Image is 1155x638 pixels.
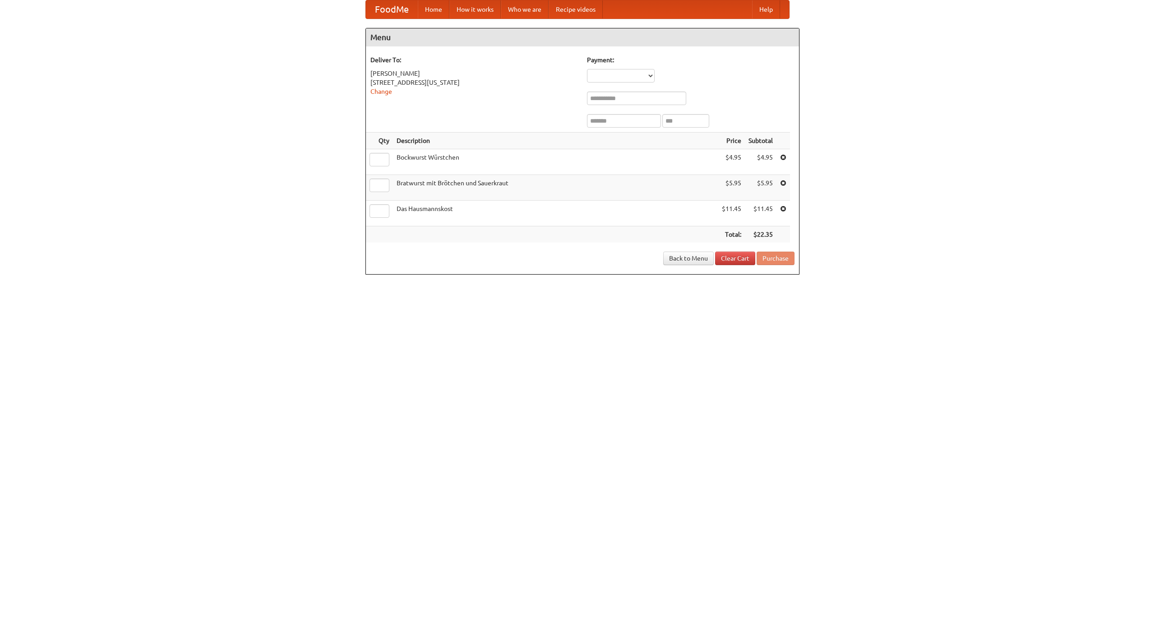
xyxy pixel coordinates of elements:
[715,252,755,265] a: Clear Cart
[745,201,776,226] td: $11.45
[366,133,393,149] th: Qty
[370,55,578,64] h5: Deliver To:
[752,0,780,18] a: Help
[370,78,578,87] div: [STREET_ADDRESS][US_STATE]
[757,252,795,265] button: Purchase
[366,0,418,18] a: FoodMe
[501,0,549,18] a: Who we are
[745,149,776,175] td: $4.95
[718,133,745,149] th: Price
[745,133,776,149] th: Subtotal
[718,201,745,226] td: $11.45
[587,55,795,64] h5: Payment:
[366,28,799,46] h4: Menu
[418,0,449,18] a: Home
[549,0,603,18] a: Recipe videos
[393,201,718,226] td: Das Hausmannskost
[745,175,776,201] td: $5.95
[393,175,718,201] td: Bratwurst mit Brötchen und Sauerkraut
[718,149,745,175] td: $4.95
[449,0,501,18] a: How it works
[370,88,392,95] a: Change
[370,69,578,78] div: [PERSON_NAME]
[718,226,745,243] th: Total:
[663,252,714,265] a: Back to Menu
[745,226,776,243] th: $22.35
[393,133,718,149] th: Description
[718,175,745,201] td: $5.95
[393,149,718,175] td: Bockwurst Würstchen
